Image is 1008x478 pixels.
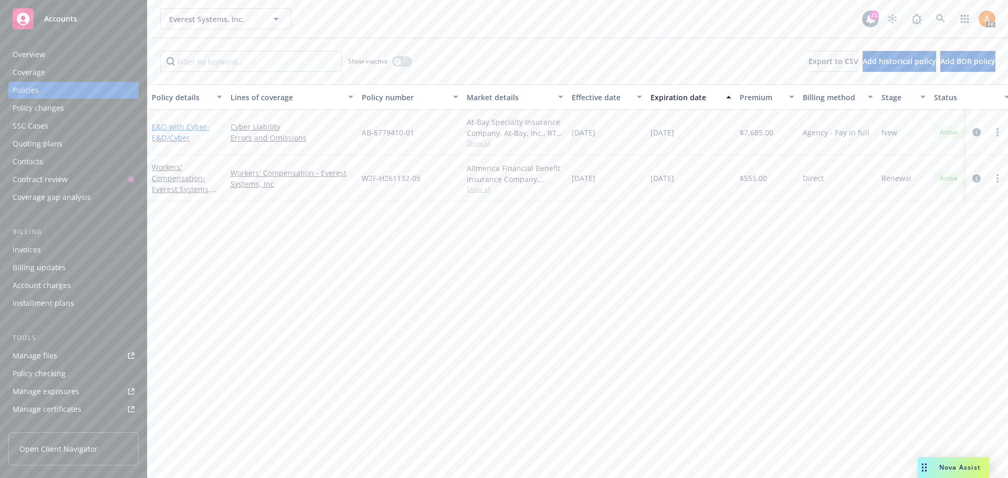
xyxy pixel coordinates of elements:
[8,189,139,206] a: Coverage gap analysis
[8,64,139,81] a: Coverage
[808,51,858,72] button: Export to CSV
[8,295,139,312] a: Installment plans
[152,122,209,143] a: E&O with Cyber
[650,92,720,103] div: Expiration date
[13,64,45,81] div: Coverage
[740,92,783,103] div: Premium
[230,92,342,103] div: Lines of coverage
[882,8,903,29] a: Stop snowing
[463,84,568,110] button: Market details
[991,126,1004,139] a: more
[13,153,43,170] div: Contacts
[877,84,930,110] button: Stage
[8,135,139,152] a: Quoting plans
[918,457,931,478] div: Drag to move
[918,457,989,478] button: Nova Assist
[881,92,914,103] div: Stage
[8,401,139,418] a: Manage certificates
[8,100,139,116] a: Policy changes
[799,84,877,110] button: Billing method
[568,84,646,110] button: Effective date
[8,277,139,294] a: Account charges
[906,8,927,29] a: Report a Bug
[13,135,62,152] div: Quoting plans
[230,121,353,132] a: Cyber Liability
[740,173,767,184] span: $555.00
[13,277,71,294] div: Account charges
[646,84,736,110] button: Expiration date
[152,162,211,216] a: Workers' Compensation
[970,126,983,139] a: circleInformation
[8,171,139,188] a: Contract review
[940,56,995,66] span: Add BOR policy
[572,92,631,103] div: Effective date
[930,8,951,29] a: Search
[13,419,62,435] div: Manage BORs
[160,51,342,72] input: Filter by keyword...
[169,14,260,25] span: Everest Systems, Inc.
[152,92,211,103] div: Policy details
[467,92,552,103] div: Market details
[467,116,563,139] div: At-Bay Specialty Insurance Company, At-Bay, Inc., RT Specialty Insurance Services, LLC (RSG Speci...
[8,82,139,99] a: Policies
[8,347,139,364] a: Manage files
[13,347,57,364] div: Manage files
[970,172,983,185] a: circleInformation
[954,8,975,29] a: Switch app
[44,15,77,23] span: Accounts
[362,173,421,184] span: W2F-H261132-05
[13,189,91,206] div: Coverage gap analysis
[13,259,66,276] div: Billing updates
[8,333,139,343] div: Tools
[572,173,595,184] span: [DATE]
[13,82,39,99] div: Policies
[8,46,139,63] a: Overview
[13,295,74,312] div: Installment plans
[148,84,226,110] button: Policy details
[740,127,773,138] span: $7,685.00
[803,173,824,184] span: Direct
[8,4,139,34] a: Accounts
[8,259,139,276] a: Billing updates
[467,185,563,194] span: Show all
[869,10,879,20] div: 23
[467,139,563,147] span: Show all
[8,241,139,258] a: Invoices
[863,56,936,66] span: Add historical policy
[8,227,139,237] div: Billing
[362,127,414,138] span: AB-6779410-01
[13,383,79,400] div: Manage exposures
[934,92,998,103] div: Status
[991,172,1004,185] a: more
[572,127,595,138] span: [DATE]
[808,56,858,66] span: Export to CSV
[230,167,353,189] a: Workers' Compensation - Everest Systems, Inc
[8,365,139,382] a: Policy checking
[160,8,291,29] button: Everest Systems, Inc.
[8,383,139,400] a: Manage exposures
[19,443,98,454] span: Open Client Navigator
[358,84,463,110] button: Policy number
[13,365,66,382] div: Policy checking
[863,51,936,72] button: Add historical policy
[881,173,911,184] span: Renewal
[938,128,959,137] span: Active
[13,401,81,418] div: Manage certificates
[13,171,68,188] div: Contract review
[362,92,447,103] div: Policy number
[8,153,139,170] a: Contacts
[940,51,995,72] button: Add BOR policy
[803,92,862,103] div: Billing method
[13,46,45,63] div: Overview
[803,127,869,138] span: Agency - Pay in full
[650,127,674,138] span: [DATE]
[938,174,959,183] span: Active
[736,84,799,110] button: Premium
[979,10,995,27] img: photo
[650,173,674,184] span: [DATE]
[8,419,139,435] a: Manage BORs
[13,100,64,116] div: Policy changes
[467,163,563,185] div: Allmerica Financial Benefit Insurance Company, Hanover Insurance Group
[226,84,358,110] button: Lines of coverage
